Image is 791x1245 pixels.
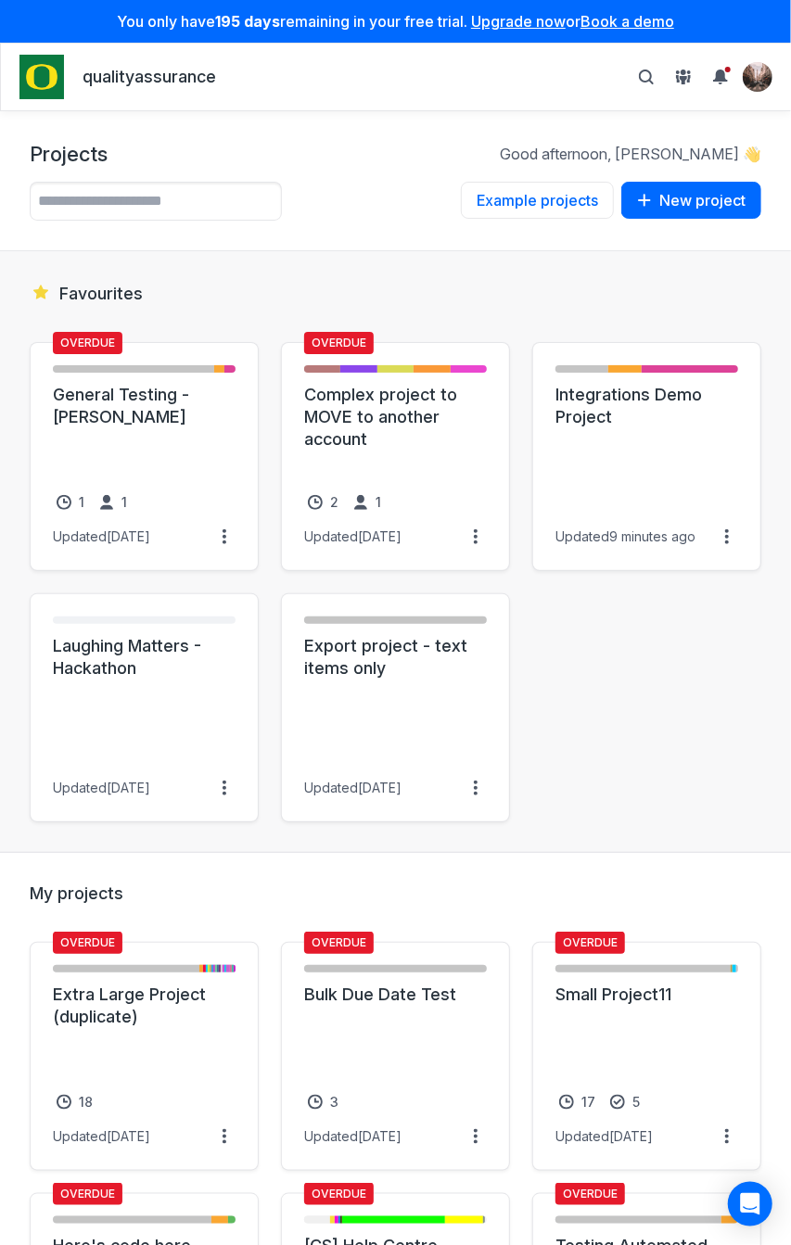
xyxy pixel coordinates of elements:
div: Updated [DATE] [304,780,402,796]
div: Updated [DATE] [53,1128,150,1145]
a: Upgrade now [471,12,566,31]
button: Example projects [461,182,614,219]
button: New project [621,182,761,219]
a: Book a demo [580,12,674,31]
a: Export project - text items only [304,635,487,680]
span: Overdue [53,932,122,954]
span: Overdue [304,932,374,954]
a: Laughing Matters - Hackathon [53,635,236,680]
h2: My projects [30,883,761,905]
a: 1 [350,491,385,514]
button: View People & Groups [669,62,698,92]
summary: View Notifications [706,62,743,92]
div: Updated 9 minutes ago [555,528,695,545]
a: 1 [96,491,131,514]
div: Updated [DATE] [555,1128,653,1145]
div: Updated [DATE] [304,528,402,545]
h1: Projects [30,141,108,167]
img: Your avatar [743,62,772,92]
summary: View profile menu [743,62,772,92]
a: Integrations Demo Project [555,384,738,428]
span: Overdue [555,1183,625,1205]
span: Overdue [53,1183,122,1205]
div: Updated [DATE] [53,528,150,545]
div: Updated [DATE] [53,780,150,796]
p: Good afternoon, [PERSON_NAME] 👋 [500,144,761,164]
a: Small Project11 [555,984,738,1006]
a: Example projects [461,182,614,221]
span: Overdue [555,932,625,954]
a: 5 [606,1091,644,1113]
button: Toggle search bar [632,62,661,92]
a: 3 [304,1091,342,1113]
a: 1 [53,491,88,514]
a: 18 [53,1091,96,1113]
a: 17 [555,1091,599,1113]
a: General Testing - [PERSON_NAME] [53,384,236,428]
span: Overdue [304,1183,374,1205]
div: Updated [DATE] [304,1128,402,1145]
span: Overdue [304,332,374,354]
a: 2 [304,491,342,514]
a: Project Dashboard [19,55,64,99]
span: Overdue [53,332,122,354]
a: Complex project to MOVE to another account [304,384,487,451]
h2: Favourites [30,281,761,305]
a: Extra Large Project (duplicate) [53,984,236,1028]
a: New project [621,182,761,221]
p: qualityassurance [83,66,216,89]
a: Bulk Due Date Test [304,984,487,1006]
img: Account logo [19,55,64,99]
div: Open Intercom Messenger [728,1182,772,1226]
strong: 195 days [215,12,280,31]
p: You only have remaining in your free trial. or [11,11,780,32]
